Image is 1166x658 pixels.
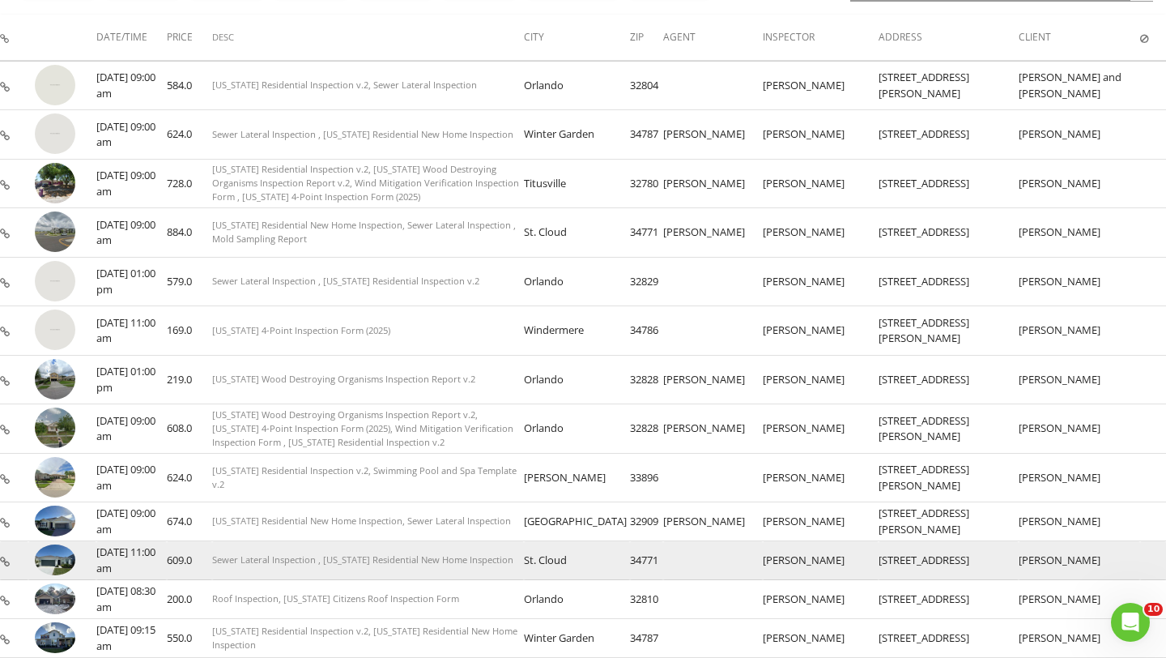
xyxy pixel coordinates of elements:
td: 624.0 [167,453,212,502]
img: streetview [35,211,75,252]
td: [STREET_ADDRESS] [879,619,1019,658]
td: [DATE] 09:00 am [96,404,167,454]
td: [DATE] 09:00 am [96,159,167,208]
td: [PERSON_NAME] [663,355,763,404]
td: [PERSON_NAME] [763,61,879,110]
img: streetview [35,408,75,448]
span: Desc [212,31,234,43]
td: [PERSON_NAME] [763,541,879,580]
span: [US_STATE] 4-Point Inspection Form (2025) [212,324,390,336]
td: [PERSON_NAME] [663,404,763,454]
span: Address [879,30,922,44]
td: 34787 [630,110,663,160]
td: 32780 [630,159,663,208]
td: [DATE] 01:00 pm [96,355,167,404]
td: [PERSON_NAME] [663,110,763,160]
td: 32828 [630,355,663,404]
td: 34787 [630,619,663,658]
td: [DATE] 11:00 am [96,541,167,580]
th: Agent: Not sorted. [663,15,763,60]
td: [PERSON_NAME] [763,580,879,619]
td: 584.0 [167,61,212,110]
span: Price [167,30,193,44]
span: [US_STATE] Wood Destroying Organisms Inspection Report v.2 [212,373,475,385]
td: Orlando [524,580,630,619]
td: Orlando [524,257,630,306]
th: City: Not sorted. [524,15,630,60]
td: 32810 [630,580,663,619]
td: 624.0 [167,110,212,160]
td: [STREET_ADDRESS] [879,580,1019,619]
td: 884.0 [167,208,212,258]
td: 32828 [630,404,663,454]
img: streetview [35,310,75,350]
span: Roof Inspection, [US_STATE] Citizens Roof Inspection Form [212,592,459,605]
td: Winter Garden [524,619,630,658]
td: [PERSON_NAME] [1019,580,1140,619]
td: [STREET_ADDRESS] [879,355,1019,404]
th: Client: Not sorted. [1019,15,1140,60]
td: 609.0 [167,541,212,580]
td: [PERSON_NAME] and [PERSON_NAME] [1019,61,1140,110]
td: [PERSON_NAME] [763,110,879,160]
th: Address: Not sorted. [879,15,1019,60]
th: : Not sorted. [28,15,96,60]
td: 34771 [630,208,663,258]
span: 10 [1144,603,1163,616]
span: [US_STATE] Residential Inspection v.2, Swimming Pool and Spa Template v.2 [212,464,517,490]
td: [PERSON_NAME] [1019,619,1140,658]
span: [US_STATE] Residential New Home Inspection, Sewer Lateral Inspection [212,515,511,527]
td: [STREET_ADDRESS] [879,208,1019,258]
td: Orlando [524,355,630,404]
td: 34786 [630,306,663,356]
td: [DATE] 08:30 am [96,580,167,619]
td: [PERSON_NAME] [1019,306,1140,356]
td: Orlando [524,404,630,454]
th: Date/Time: Not sorted. [96,15,167,60]
td: [PERSON_NAME] [1019,404,1140,454]
span: Sewer Lateral Inspection , [US_STATE] Residential New Home Inspection [212,553,513,566]
span: Zip [630,30,644,44]
th: Price: Not sorted. [167,15,212,60]
td: [PERSON_NAME] [763,355,879,404]
td: [DATE] 09:00 am [96,502,167,541]
td: [PERSON_NAME] [1019,355,1140,404]
td: 32804 [630,61,663,110]
td: [PERSON_NAME] [1019,453,1140,502]
td: [STREET_ADDRESS][PERSON_NAME] [879,306,1019,356]
iframe: Intercom live chat [1111,603,1150,642]
td: [DATE] 01:00 pm [96,257,167,306]
td: Windermere [524,306,630,356]
td: [PERSON_NAME] [524,453,630,502]
span: Date/Time [96,30,147,44]
td: 34771 [630,541,663,580]
td: [PERSON_NAME] [763,159,879,208]
img: streetview [35,65,75,105]
td: [PERSON_NAME] [763,502,879,541]
td: [DATE] 11:00 am [96,306,167,356]
td: [PERSON_NAME] [1019,208,1140,258]
img: 9268739%2Fcover_photos%2FNeDkw8TWfV7Wpt9uQ4yx%2Fsmall.jpg [35,583,75,614]
img: 9307631%2Fcover_photos%2FqQk5vdGg66tTyGJ3fucT%2Fsmall.jpg [35,506,75,536]
span: [US_STATE] Residential Inspection v.2, [US_STATE] Wood Destroying Organisms Inspection Report v.2... [212,163,519,203]
td: [PERSON_NAME] [763,619,879,658]
td: [STREET_ADDRESS] [879,257,1019,306]
td: [STREET_ADDRESS][PERSON_NAME] [879,453,1019,502]
span: [US_STATE] Wood Destroying Organisms Inspection Report v.2, [US_STATE] 4-Point Inspection Form (2... [212,408,513,448]
td: Winter Garden [524,110,630,160]
td: [DATE] 09:15 am [96,619,167,658]
td: 550.0 [167,619,212,658]
td: [STREET_ADDRESS] [879,541,1019,580]
td: [PERSON_NAME] [1019,159,1140,208]
td: [STREET_ADDRESS] [879,159,1019,208]
td: [PERSON_NAME] [763,208,879,258]
img: streetview [35,457,75,498]
td: 200.0 [167,580,212,619]
td: [DATE] 09:00 am [96,453,167,502]
span: Sewer Lateral Inspection , [US_STATE] Residential Inspection v.2 [212,275,479,287]
td: 33896 [630,453,663,502]
td: 32829 [630,257,663,306]
td: [STREET_ADDRESS] [879,110,1019,160]
td: [DATE] 09:00 am [96,61,167,110]
span: Client [1019,30,1051,44]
